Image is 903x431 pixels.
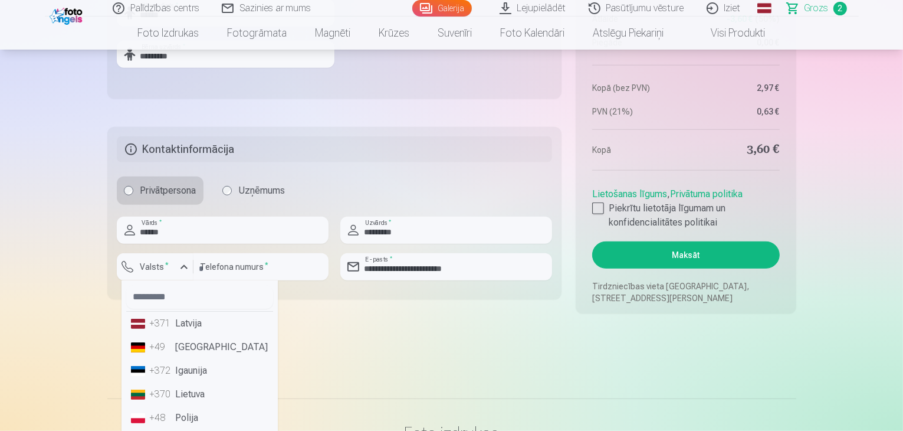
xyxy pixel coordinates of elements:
[424,17,487,50] a: Suvenīri
[150,340,173,354] div: +49
[592,201,779,230] label: Piekrītu lietotāja līgumam un konfidencialitātes politikai
[126,406,273,430] li: Polija
[592,241,779,269] button: Maksāt
[678,17,780,50] a: Visi produkti
[150,316,173,331] div: +371
[692,142,780,158] dd: 3,60 €
[670,188,743,200] a: Privātuma politika
[592,280,779,304] p: Tirdzniecības vieta [GEOGRAPHIC_DATA], [STREET_ADDRESS][PERSON_NAME]
[50,5,86,25] img: /fa1
[592,188,667,200] a: Lietošanas līgums
[126,335,273,359] li: [GEOGRAPHIC_DATA]
[150,364,173,378] div: +372
[136,261,174,273] label: Valsts
[833,2,847,15] span: 2
[365,17,424,50] a: Krūzes
[301,17,365,50] a: Magnēti
[487,17,579,50] a: Foto kalendāri
[126,312,273,335] li: Latvija
[150,411,173,425] div: +48
[692,106,780,117] dd: 0,63 €
[579,17,678,50] a: Atslēgu piekariņi
[117,136,553,162] h5: Kontaktinformācija
[692,82,780,94] dd: 2,97 €
[150,387,173,401] div: +370
[126,383,273,406] li: Lietuva
[592,182,779,230] div: ,
[124,186,133,195] input: Privātpersona
[124,17,214,50] a: Foto izdrukas
[592,106,680,117] dt: PVN (21%)
[117,253,193,280] button: Valsts*
[215,177,293,205] label: Uzņēmums
[592,82,680,94] dt: Kopā (bez PVN)
[222,186,232,195] input: Uzņēmums
[805,1,829,15] span: Grozs
[592,142,680,158] dt: Kopā
[126,359,273,383] li: Igaunija
[117,177,203,205] label: Privātpersona
[214,17,301,50] a: Fotogrāmata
